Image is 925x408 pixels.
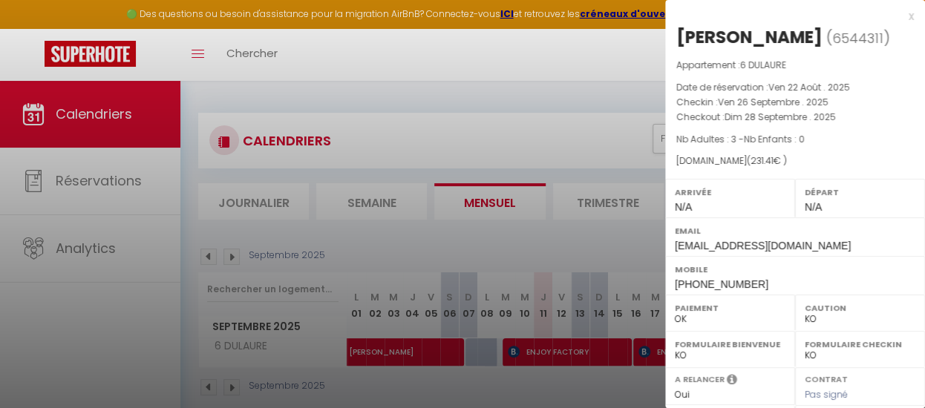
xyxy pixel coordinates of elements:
[862,341,914,397] iframe: Chat
[805,337,915,352] label: Formulaire Checkin
[805,300,915,315] label: Caution
[675,240,851,251] span: [EMAIL_ADDRESS][DOMAIN_NAME]
[675,300,785,315] label: Paiement
[725,111,836,123] span: Dim 28 Septembre . 2025
[727,373,737,389] i: Sélectionner OUI si vous souhaiter envoyer les séquences de messages post-checkout
[740,59,786,71] span: 6 DULAURE
[768,81,850,93] span: Ven 22 Août . 2025
[718,96,828,108] span: Ven 26 Septembre . 2025
[675,278,768,290] span: [PHONE_NUMBER]
[747,154,787,167] span: ( € )
[751,154,774,167] span: 231.41
[805,185,915,200] label: Départ
[665,7,914,25] div: x
[805,388,848,401] span: Pas signé
[826,27,890,48] span: ( )
[805,201,822,213] span: N/A
[676,133,805,145] span: Nb Adultes : 3 -
[805,373,848,383] label: Contrat
[744,133,805,145] span: Nb Enfants : 0
[675,201,692,213] span: N/A
[675,223,915,238] label: Email
[675,185,785,200] label: Arrivée
[676,110,914,125] p: Checkout :
[675,262,915,277] label: Mobile
[676,95,914,110] p: Checkin :
[676,154,914,168] div: [DOMAIN_NAME]
[675,373,725,386] label: A relancer
[676,58,914,73] p: Appartement :
[832,29,883,47] span: 6544311
[676,25,823,49] div: [PERSON_NAME]
[12,6,56,50] button: Ouvrir le widget de chat LiveChat
[676,80,914,95] p: Date de réservation :
[675,337,785,352] label: Formulaire Bienvenue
